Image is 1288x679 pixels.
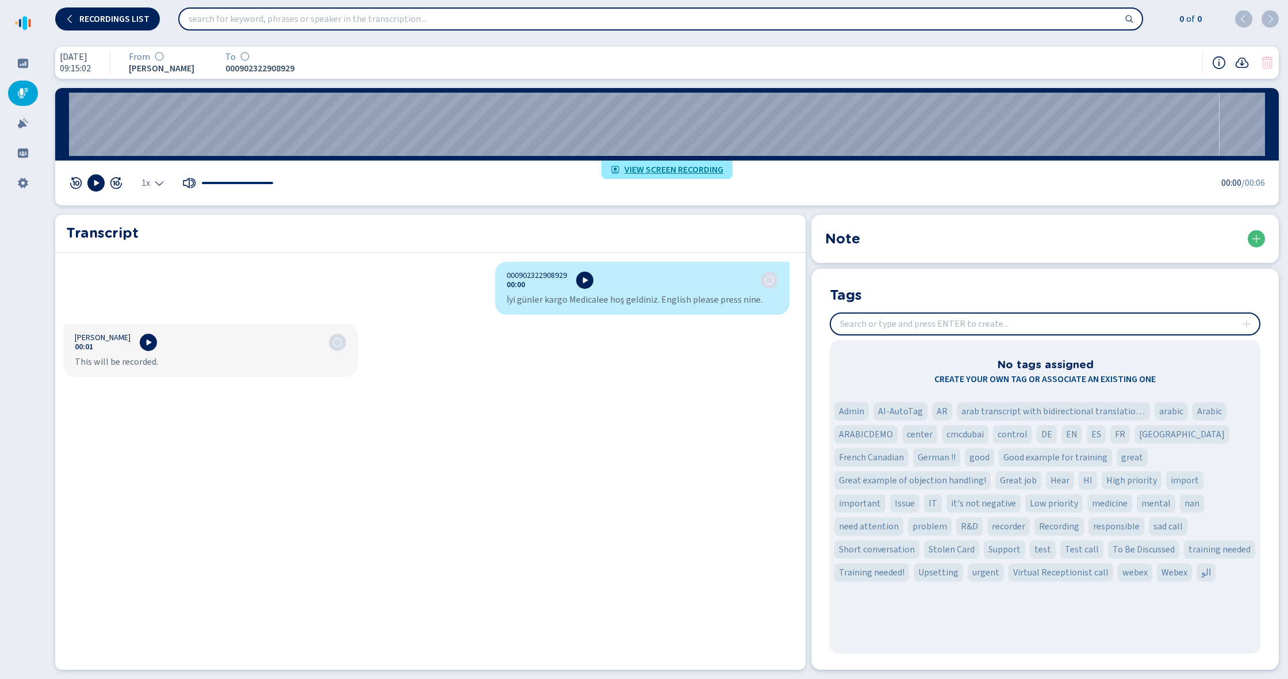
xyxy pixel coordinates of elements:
div: Tag 'problem' [908,517,952,536]
button: View screen recording [611,165,723,174]
span: important [839,497,881,510]
span: [DATE] [60,52,91,62]
span: [PERSON_NAME] [129,63,198,74]
svg: search [1125,14,1134,24]
button: Recordings list [55,7,160,30]
span: recorder [992,520,1025,533]
span: 00:01 [75,342,93,352]
span: webex [1122,566,1148,579]
svg: chevron-right [1266,14,1275,24]
span: View screen recording [624,165,723,174]
div: Tag 'Recording' [1034,517,1084,536]
div: Tag 'Good example for training' [999,448,1112,467]
span: problem [913,520,947,533]
span: training needed [1189,543,1251,556]
span: From [129,52,150,62]
div: Tag 'good' [965,448,994,467]
div: Tag 'Low priority' [1025,494,1083,513]
span: Good example for training [1003,451,1107,464]
svg: trash-fill [1260,56,1274,70]
span: Stolen Card [929,543,975,556]
h2: Transcript [66,223,795,243]
div: Tag 'Virtual Receptionist call' [1009,563,1113,582]
div: Tag 'ES' [1087,425,1106,444]
span: Arabic [1197,405,1222,418]
button: Recording information [1212,56,1226,70]
div: Tag 'Admin' [834,402,869,421]
div: Tag 'arabic' [1155,402,1188,421]
button: 00:00 [507,280,525,289]
div: Tag 'DE' [1037,425,1057,444]
div: Sentiment analysis in progress... [155,52,164,62]
div: Tag 'sad call' [1149,517,1187,536]
div: Tag 'Stolen Card' [924,540,979,559]
svg: jump-back [69,176,83,190]
div: Sentiment analysis in progress... [240,52,250,62]
svg: icon-emoji-silent [155,52,164,61]
div: Tag 'ARABICDEMO' [834,425,898,444]
svg: alarm-filled [17,117,29,129]
span: of [1184,12,1195,26]
span: To Be Discussed [1113,543,1175,556]
div: Tag 'AR' [932,402,952,421]
button: previous (shift + ENTER) [1235,10,1252,28]
svg: mic-fill [17,87,29,99]
svg: plus [1252,234,1261,243]
div: Analysis in progress [333,338,342,347]
div: This will be recorded. [75,356,346,368]
div: Tag 'German !!' [913,448,960,467]
h3: No tags assigned [997,356,1094,372]
span: الو [1201,566,1211,579]
div: Tag 'To Be Discussed' [1108,540,1179,559]
div: Tag 'Hear' [1046,471,1074,490]
span: 0 [1177,12,1184,26]
div: Tag 'it's not negative' [946,494,1021,513]
span: cmcdubai [946,428,984,441]
span: 1x [141,178,150,188]
div: Tag 'Upsetting' [914,563,963,582]
div: Tag 'test' [1030,540,1056,559]
input: search for keyword, phrases or speaker in the transcription... [179,9,1142,29]
span: responsible [1093,520,1140,533]
div: Tag 'EN' [1061,425,1082,444]
span: Hear [1051,474,1069,487]
button: Play [Hotkey: spacebar] [87,174,105,192]
div: Tag 'arab transcript with bidirectional translation 'fashion'' [957,402,1150,421]
svg: play [580,276,589,285]
span: Webex [1161,566,1187,579]
span: good [969,451,990,464]
div: Tag 'Francia' [1134,425,1229,444]
span: Test call [1065,543,1099,556]
span: test [1034,543,1051,556]
span: Low priority [1030,497,1078,510]
span: Great example of objection handling! [839,474,986,487]
h2: Note [825,228,860,249]
span: 00:00 [1221,176,1241,190]
svg: play [91,178,101,188]
div: Tag 'great' [1117,448,1148,467]
span: German !! [918,451,956,464]
span: Great job [1000,474,1037,487]
span: [GEOGRAPHIC_DATA] [1139,428,1225,441]
div: Tag 'important' [834,494,885,513]
span: ES [1091,428,1101,441]
span: Virtual Receptionist call [1013,566,1109,579]
span: Recordings list [79,14,149,24]
div: Tag 'recorder' [987,517,1030,536]
span: EN [1066,428,1078,441]
div: Tag 'Issue' [890,494,919,513]
div: Alarms [8,110,38,136]
span: sad call [1153,520,1183,533]
div: Tag 'R&D' [956,517,983,536]
span: need attention [839,520,899,533]
div: Tag 'urgent' [968,563,1004,582]
svg: cloud-arrow-down-fill [1235,56,1249,70]
span: medicine [1092,497,1128,510]
div: Tag 'الو' [1197,563,1216,582]
div: Tag 'webex' [1118,563,1152,582]
svg: chevron-left [1239,14,1248,24]
svg: chevron-left [66,14,75,24]
div: Tag 'control' [993,425,1032,444]
svg: info-circle [1212,56,1226,70]
svg: volume-up-fill [182,176,196,190]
